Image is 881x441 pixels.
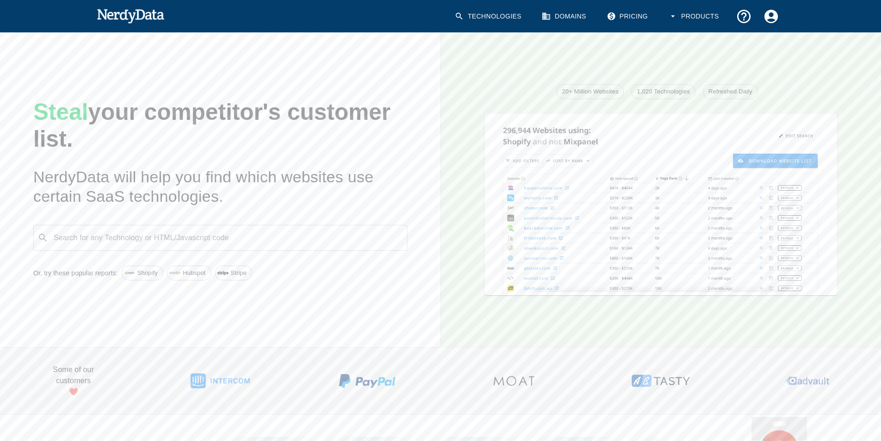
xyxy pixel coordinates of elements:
a: Hubspot [167,266,211,280]
a: Pricing [601,3,655,30]
a: Shopify [122,266,163,280]
img: PayPal [338,351,397,410]
span: Refreshed Daily [703,87,758,96]
span: Hubspot [178,268,210,278]
h1: your competitor's customer list. [33,99,407,153]
button: Support and Documentation [730,3,758,30]
a: Refreshed Daily [703,84,758,99]
span: Steal [33,99,88,125]
a: Stripe [215,266,253,280]
button: Account Settings [758,3,785,30]
img: ABTasty [631,351,690,410]
img: Intercom [191,351,250,410]
img: A screenshot of a report showing the total number of websites using Shopify [485,114,837,292]
img: Advault [778,351,837,410]
a: Technologies [449,3,529,30]
a: Domains [536,3,593,30]
span: Stripe [226,268,252,278]
a: 1,020 Technologies [631,84,696,99]
h2: NerdyData will help you find which websites use certain SaaS technologies. [33,168,407,206]
a: 20+ Million Websites [556,84,624,99]
p: Or, try these popular reports: [33,268,118,278]
img: NerdyData.com [97,6,165,25]
button: Products [663,3,727,30]
span: Shopify [132,268,163,278]
span: 20+ Million Websites [557,87,623,96]
img: Moat [484,351,543,410]
span: 1,020 Technologies [632,87,695,96]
